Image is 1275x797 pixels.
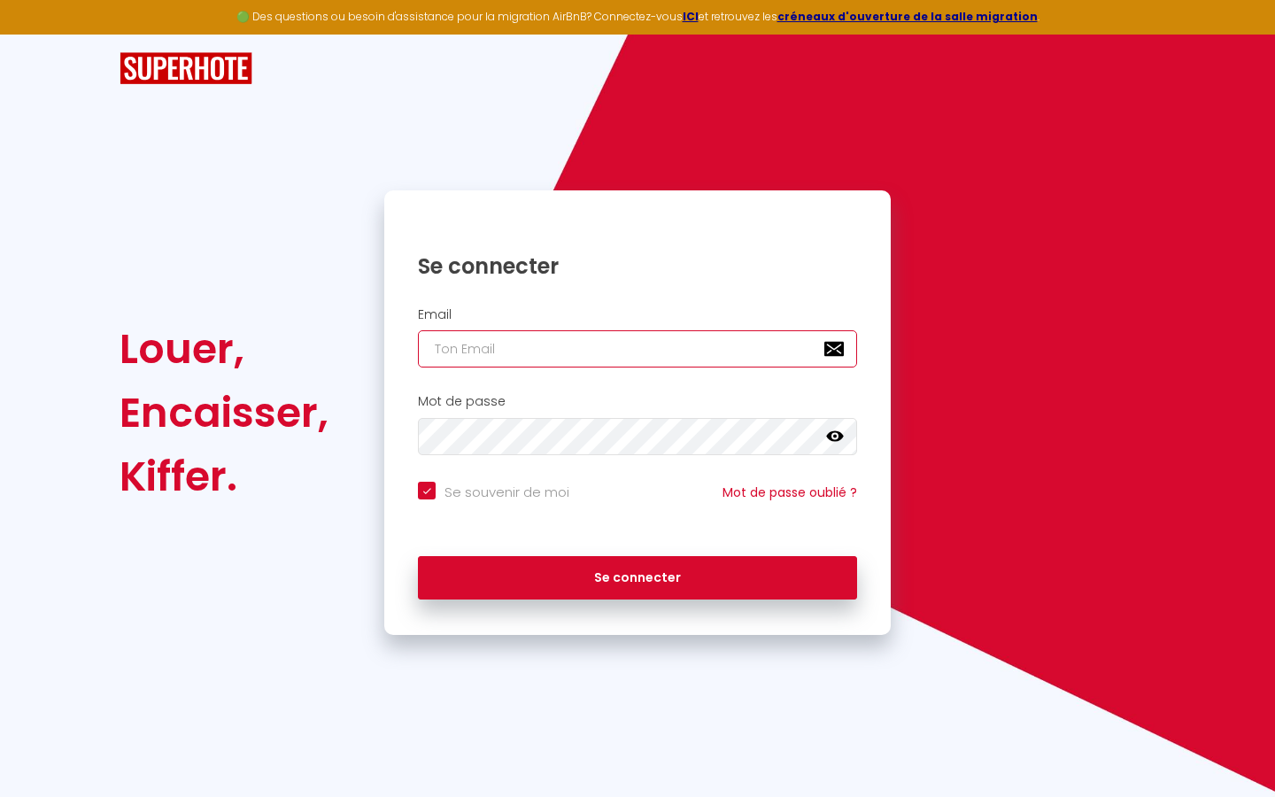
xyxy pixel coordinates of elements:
[418,252,857,280] h1: Se connecter
[418,330,857,368] input: Ton Email
[418,307,857,322] h2: Email
[120,317,328,381] div: Louer,
[722,484,857,501] a: Mot de passe oublié ?
[120,381,328,445] div: Encaisser,
[418,556,857,600] button: Se connecter
[777,9,1038,24] a: créneaux d'ouverture de la salle migration
[14,7,67,60] button: Ouvrir le widget de chat LiveChat
[120,445,328,508] div: Kiffer.
[120,52,252,85] img: SuperHote logo
[418,394,857,409] h2: Mot de passe
[683,9,699,24] a: ICI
